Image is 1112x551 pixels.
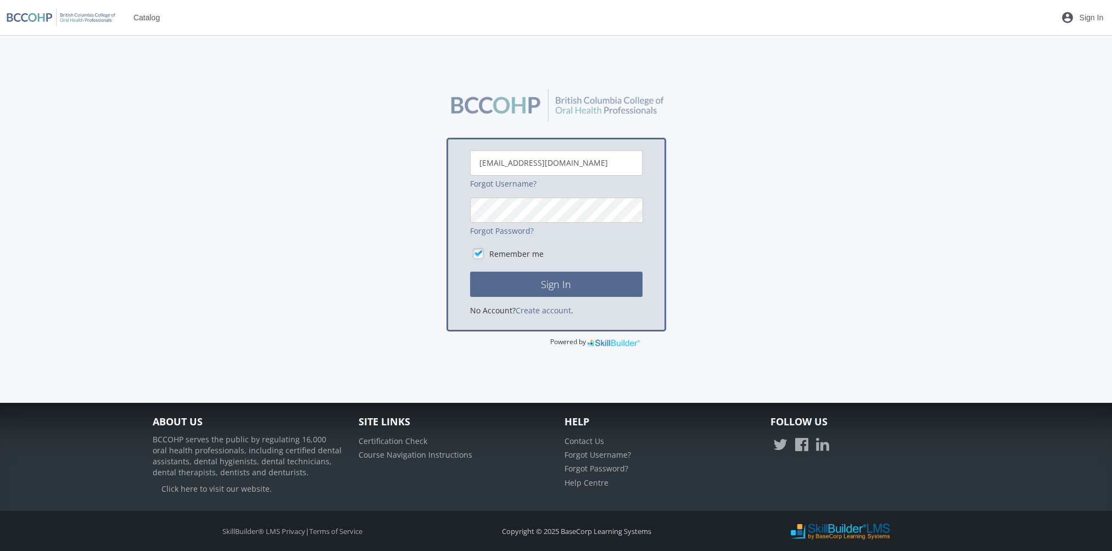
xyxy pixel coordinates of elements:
[565,449,631,460] a: Forgot Username?
[133,8,160,27] span: Catalog
[222,526,305,536] a: SkillBuilder® LMS Privacy
[161,483,272,494] a: Click here to visit our website.
[470,226,534,236] a: Forgot Password?
[153,417,342,428] h4: About Us
[565,477,608,488] a: Help Centre
[470,272,642,297] button: Sign In
[470,150,642,176] input: Username
[516,305,571,316] a: Create account
[489,249,544,260] label: Remember me
[770,417,960,428] h4: Follow Us
[565,463,628,474] a: Forgot Password?
[791,523,890,540] img: SkillBuilder LMS Logo
[1061,11,1074,24] mat-icon: account_circle
[359,436,427,446] a: Certification Check
[470,305,573,316] span: No Account? .
[359,417,548,428] h4: Site Links
[158,526,427,537] div: |
[309,526,362,536] a: Terms of Service
[438,526,716,537] div: Copyright © 2025 BaseCorp Learning Systems
[359,449,472,460] a: Course Navigation Instructions
[1079,8,1103,27] span: Sign In
[565,417,754,428] h4: Help
[565,436,604,446] a: Contact Us
[550,337,585,346] span: Powered by
[153,434,342,478] p: BCCOHP serves the public by regulating 16,000 oral health professionals, including certified dent...
[470,178,537,189] a: Forgot Username?
[587,337,641,348] img: SkillBuilder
